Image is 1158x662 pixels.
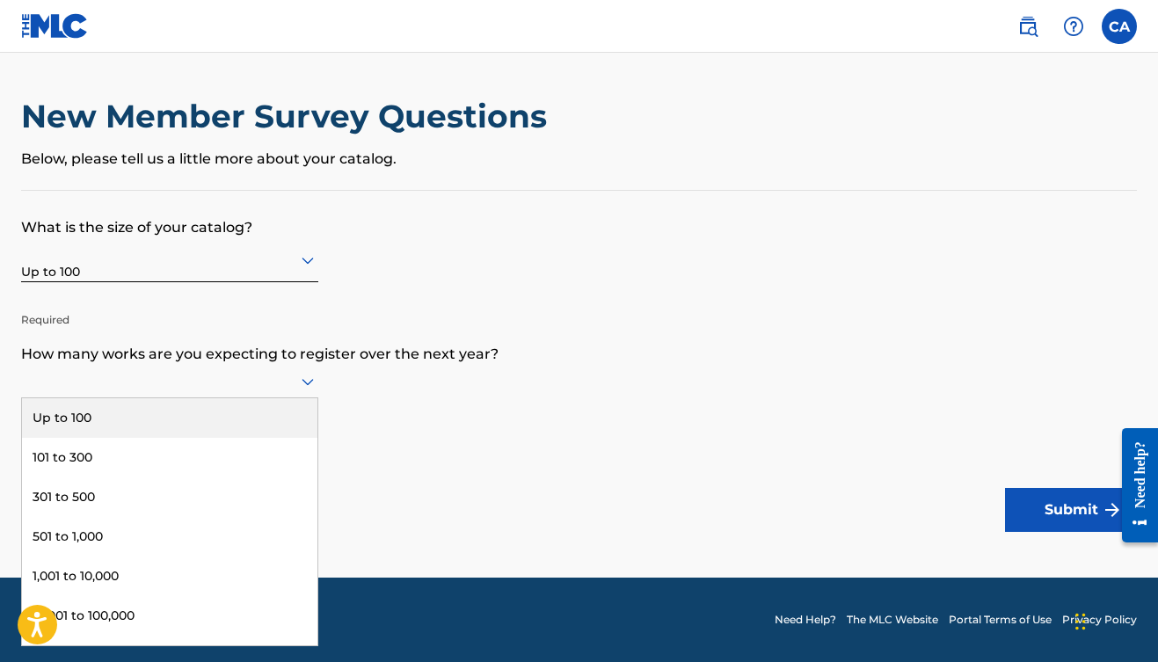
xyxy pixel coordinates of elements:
p: Below, please tell us a little more about your catalog. [21,149,1137,170]
img: search [1017,16,1038,37]
div: 10,001 to 100,000 [22,596,317,636]
a: Privacy Policy [1062,612,1137,628]
div: 101 to 300 [22,438,317,477]
div: Drag [1075,595,1086,648]
a: Public Search [1010,9,1045,44]
p: Required [21,286,318,328]
a: Need Help? [775,612,836,628]
a: The MLC Website [847,612,938,628]
a: Portal Terms of Use [949,612,1052,628]
img: help [1063,16,1084,37]
img: MLC Logo [21,13,89,39]
button: Submit [1005,488,1137,532]
p: What is the size of your catalog? [21,191,1137,238]
div: Up to 100 [22,398,317,438]
iframe: Chat Widget [1070,578,1158,662]
div: 501 to 1,000 [22,517,317,557]
p: How many works are you expecting to register over the next year? [21,317,1137,365]
div: User Menu [1102,9,1137,44]
img: f7272a7cc735f4ea7f67.svg [1102,499,1123,520]
div: Up to 100 [21,238,318,281]
div: Help [1056,9,1091,44]
iframe: Resource Center [1109,413,1158,558]
div: 301 to 500 [22,477,317,517]
div: 1,001 to 10,000 [22,557,317,596]
h2: New Member Survey Questions [21,97,556,136]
